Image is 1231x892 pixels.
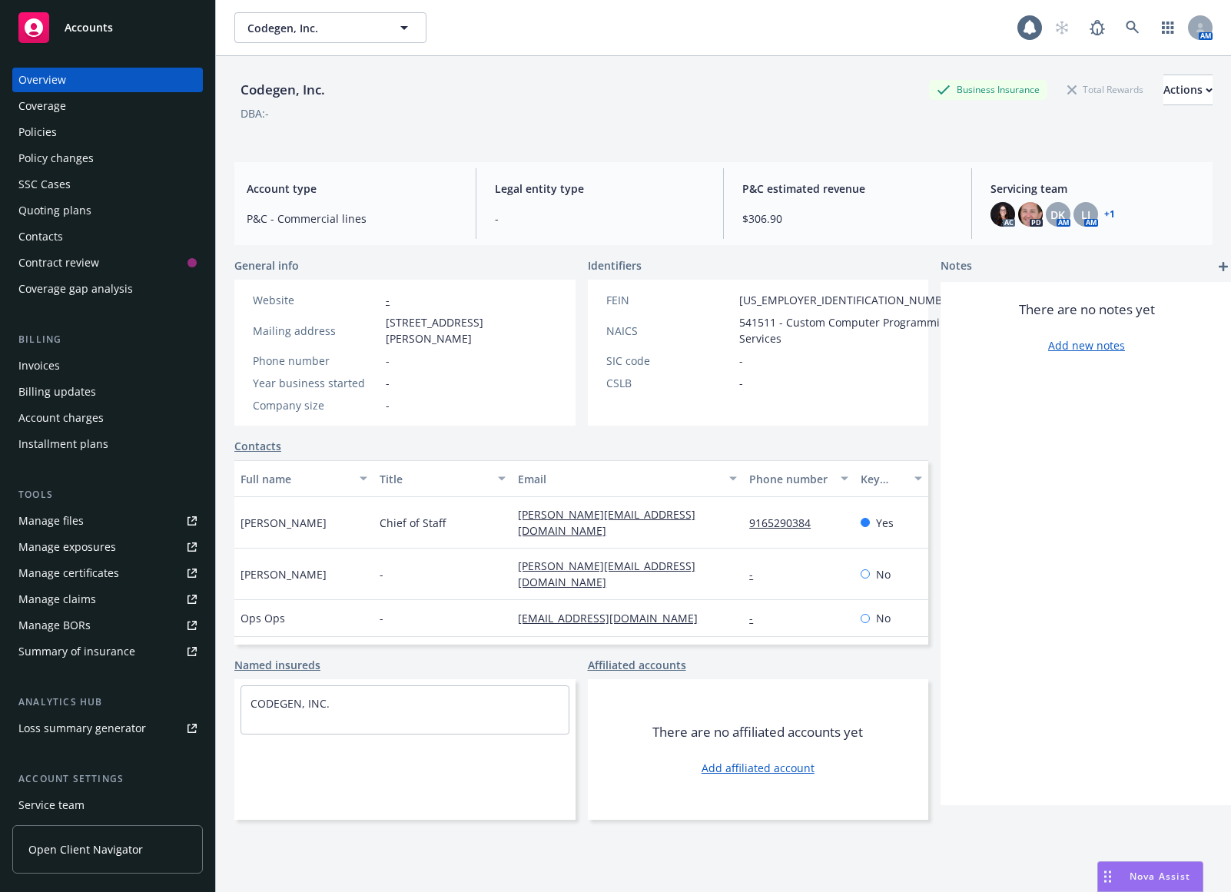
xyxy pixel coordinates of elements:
[12,793,203,817] a: Service team
[606,292,733,308] div: FEIN
[12,639,203,664] a: Summary of insurance
[18,198,91,223] div: Quoting plans
[1048,337,1125,353] a: Add new notes
[518,507,695,538] a: [PERSON_NAME][EMAIL_ADDRESS][DOMAIN_NAME]
[606,375,733,391] div: CSLB
[65,22,113,34] span: Accounts
[749,611,765,625] a: -
[12,561,203,585] a: Manage certificates
[739,353,743,369] span: -
[495,211,705,227] span: -
[518,559,695,589] a: [PERSON_NAME][EMAIL_ADDRESS][DOMAIN_NAME]
[743,460,854,497] button: Phone number
[749,471,831,487] div: Phone number
[253,353,380,369] div: Phone number
[12,716,203,741] a: Loss summary generator
[495,181,705,197] span: Legal entity type
[12,68,203,92] a: Overview
[12,432,203,456] a: Installment plans
[380,471,489,487] div: Title
[512,460,743,497] button: Email
[241,566,327,582] span: [PERSON_NAME]
[12,146,203,171] a: Policy changes
[742,181,953,197] span: P&C estimated revenue
[12,535,203,559] a: Manage exposures
[373,460,513,497] button: Title
[253,323,380,339] div: Mailing address
[18,224,63,249] div: Contacts
[241,610,285,626] span: Ops Ops
[876,515,894,531] span: Yes
[18,509,84,533] div: Manage files
[380,515,446,531] span: Chief of Staff
[749,567,765,582] a: -
[18,639,135,664] div: Summary of insurance
[18,561,119,585] div: Manage certificates
[18,94,66,118] div: Coverage
[876,566,891,582] span: No
[247,181,457,197] span: Account type
[1081,207,1090,223] span: LI
[518,611,710,625] a: [EMAIL_ADDRESS][DOMAIN_NAME]
[702,760,815,776] a: Add affiliated account
[12,509,203,533] a: Manage files
[739,375,743,391] span: -
[1117,12,1148,43] a: Search
[1097,861,1203,892] button: Nova Assist
[652,723,863,741] span: There are no affiliated accounts yet
[241,105,269,121] div: DBA: -
[18,380,96,404] div: Billing updates
[12,250,203,275] a: Contract review
[12,771,203,787] div: Account settings
[1153,12,1183,43] a: Switch app
[12,277,203,301] a: Coverage gap analysis
[18,406,104,430] div: Account charges
[241,515,327,531] span: [PERSON_NAME]
[234,80,331,100] div: Codegen, Inc.
[234,657,320,673] a: Named insureds
[18,587,96,612] div: Manage claims
[234,12,426,43] button: Codegen, Inc.
[18,172,71,197] div: SSC Cases
[1019,300,1155,319] span: There are no notes yet
[12,198,203,223] a: Quoting plans
[234,460,373,497] button: Full name
[251,696,330,711] a: CODEGEN, INC.
[1018,202,1043,227] img: photo
[18,793,85,817] div: Service team
[12,6,203,49] a: Accounts
[18,432,108,456] div: Installment plans
[1104,210,1115,219] a: +1
[18,613,91,638] div: Manage BORs
[1163,75,1213,105] button: Actions
[12,613,203,638] a: Manage BORs
[861,471,905,487] div: Key contact
[739,314,959,347] span: 541511 - Custom Computer Programming Services
[18,68,66,92] div: Overview
[18,716,146,741] div: Loss summary generator
[739,292,959,308] span: [US_EMPLOYER_IDENTIFICATION_NUMBER]
[247,211,457,227] span: P&C - Commercial lines
[12,587,203,612] a: Manage claims
[1050,207,1065,223] span: DK
[380,566,383,582] span: -
[1098,862,1117,891] div: Drag to move
[386,314,557,347] span: [STREET_ADDRESS][PERSON_NAME]
[18,146,94,171] div: Policy changes
[253,375,380,391] div: Year business started
[12,120,203,144] a: Policies
[1082,12,1113,43] a: Report a Bug
[12,695,203,710] div: Analytics hub
[18,250,99,275] div: Contract review
[1130,870,1190,883] span: Nova Assist
[386,293,390,307] a: -
[386,397,390,413] span: -
[386,375,390,391] span: -
[386,353,390,369] span: -
[1060,80,1151,99] div: Total Rewards
[990,181,1201,197] span: Servicing team
[12,224,203,249] a: Contacts
[588,257,642,274] span: Identifiers
[253,292,380,308] div: Website
[12,94,203,118] a: Coverage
